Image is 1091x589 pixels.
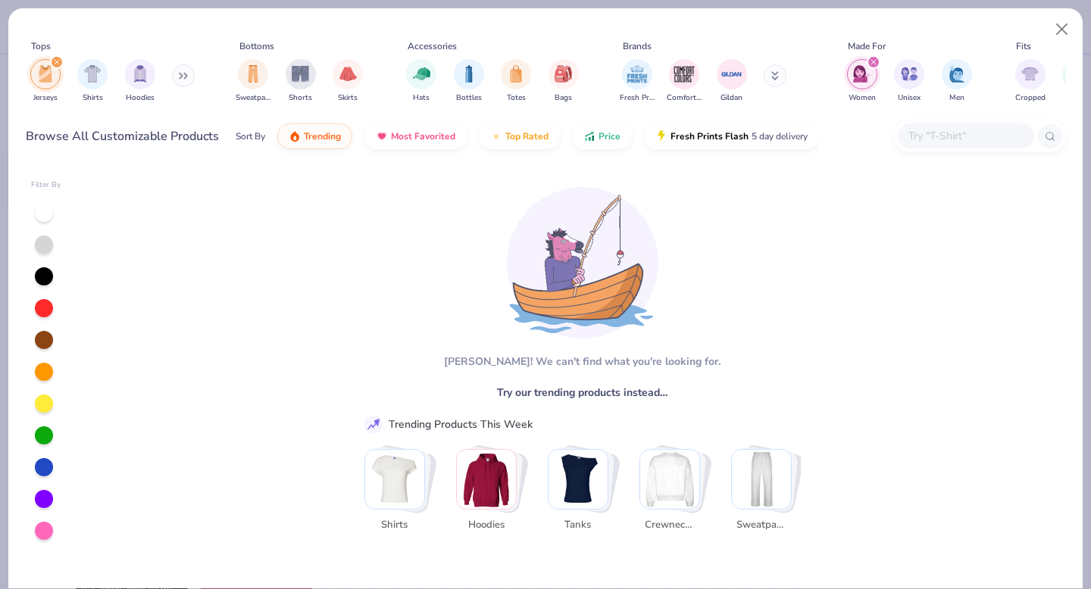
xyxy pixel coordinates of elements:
div: filter for Skirts [333,59,363,104]
img: Gildan Image [721,63,743,86]
span: Bags [555,92,572,104]
button: Stack Card Button Hoodies [456,449,526,539]
img: Shirts Image [84,65,102,83]
div: Brands [623,39,652,53]
button: filter button [847,59,877,104]
div: [PERSON_NAME]! We can't find what you're looking for. [444,354,721,369]
div: Bottoms [239,39,274,53]
img: trend_line.gif [367,418,380,432]
button: filter button [549,59,579,104]
div: filter for Bags [549,59,579,104]
span: Women [849,92,876,104]
img: Bottles Image [461,65,477,83]
span: Shorts [289,92,312,104]
img: Totes Image [508,65,524,83]
img: Hats Image [413,65,430,83]
div: Trending Products This Week [389,416,533,432]
button: filter button [125,59,155,104]
div: filter for Shirts [77,59,108,104]
span: Tanks [553,518,602,533]
span: Cropped [1015,92,1046,104]
img: Shorts Image [292,65,309,83]
img: Tanks [549,450,608,509]
button: filter button [1015,59,1046,104]
img: Cropped Image [1021,65,1039,83]
button: Trending [277,123,352,149]
span: Hoodies [126,92,155,104]
div: filter for Hoodies [125,59,155,104]
span: Comfort Colors [667,92,702,104]
img: Women Image [853,65,871,83]
button: filter button [667,59,702,104]
button: filter button [333,59,363,104]
button: filter button [77,59,108,104]
img: most_fav.gif [376,130,388,142]
button: filter button [942,59,972,104]
span: Sweatpants [736,518,786,533]
img: Skirts Image [339,65,357,83]
div: filter for Hats [406,59,436,104]
button: filter button [454,59,484,104]
span: Sweatpants [236,92,270,104]
div: filter for Jerseys [30,59,61,104]
div: filter for Cropped [1015,59,1046,104]
div: filter for Women [847,59,877,104]
span: Fresh Prints Flash [671,130,749,142]
div: filter for Sweatpants [236,59,270,104]
button: filter button [717,59,747,104]
span: Hoodies [461,518,511,533]
button: filter button [406,59,436,104]
span: Most Favorited [391,130,455,142]
span: Unisex [898,92,921,104]
span: Price [599,130,621,142]
button: filter button [894,59,924,104]
img: Men Image [949,65,965,83]
button: Stack Card Button Tanks [548,449,617,539]
span: Crewnecks [645,518,694,533]
img: Unisex Image [901,65,918,83]
span: Hats [413,92,430,104]
button: Stack Card Button Sweatpants [731,449,801,539]
button: Top Rated [479,123,560,149]
div: Sort By [236,129,265,143]
img: TopRated.gif [490,130,502,142]
button: filter button [501,59,531,104]
input: Try "T-Shirt" [907,127,1024,145]
button: Stack Card Button Crewnecks [639,449,709,539]
span: Top Rated [505,130,549,142]
div: filter for Comfort Colors [667,59,702,104]
button: Close [1048,15,1077,44]
img: Hoodies Image [132,65,148,83]
img: Loading... [507,187,658,338]
img: flash.gif [655,130,667,142]
div: Made For [848,39,886,53]
button: Most Favorited [364,123,467,149]
button: filter button [236,59,270,104]
span: Shirts [370,518,419,533]
img: Shirts [365,450,424,509]
span: Fresh Prints [620,92,655,104]
div: filter for Shorts [286,59,316,104]
div: filter for Fresh Prints [620,59,655,104]
img: Comfort Colors Image [673,63,696,86]
div: Fits [1016,39,1031,53]
div: filter for Totes [501,59,531,104]
img: Sweatpants Image [245,65,261,83]
div: filter for Gildan [717,59,747,104]
span: 5 day delivery [752,128,808,145]
span: Gildan [721,92,742,104]
span: Totes [507,92,526,104]
div: Filter By [31,179,61,191]
div: Accessories [408,39,457,53]
span: Trending [304,130,341,142]
span: Skirts [338,92,358,104]
img: trending.gif [289,130,301,142]
span: Jerseys [33,92,58,104]
div: filter for Bottles [454,59,484,104]
span: Men [949,92,964,104]
span: Try our trending products instead… [497,385,667,400]
button: filter button [286,59,316,104]
button: filter button [620,59,655,104]
img: Jerseys Image [37,65,54,83]
img: Sweatpants [732,450,791,509]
